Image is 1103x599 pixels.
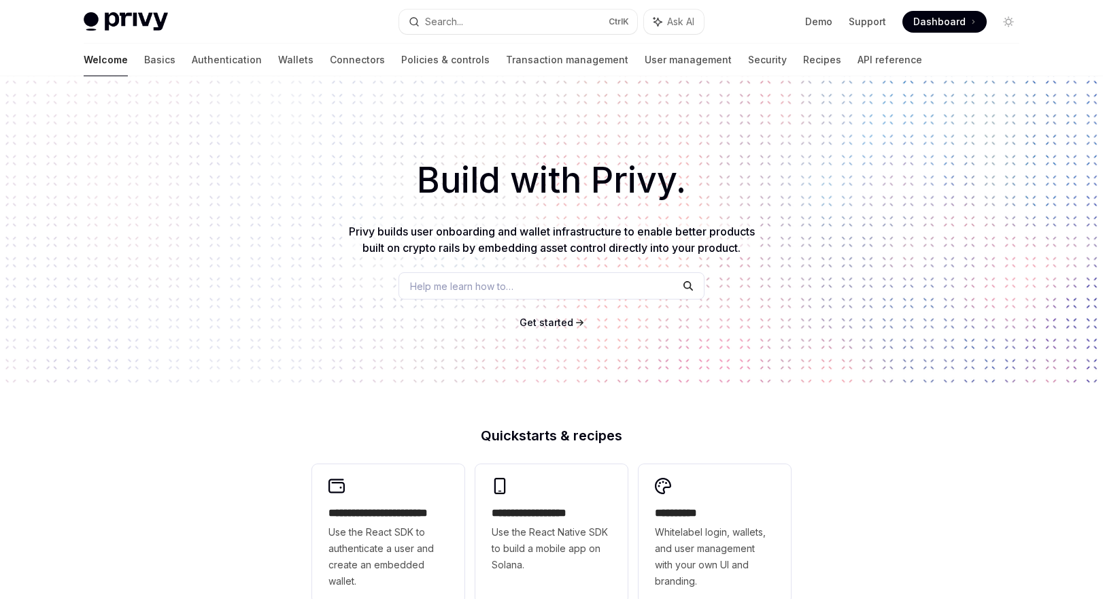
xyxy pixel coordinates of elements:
a: User management [645,44,732,76]
button: Search...CtrlK [399,10,637,34]
span: Use the React SDK to authenticate a user and create an embedded wallet. [328,524,448,589]
span: Help me learn how to… [410,279,513,293]
a: Demo [805,15,832,29]
div: Search... [425,14,463,30]
a: Wallets [278,44,313,76]
a: Security [748,44,787,76]
a: Policies & controls [401,44,490,76]
a: Welcome [84,44,128,76]
a: Transaction management [506,44,628,76]
span: Privy builds user onboarding and wallet infrastructure to enable better products built on crypto ... [349,225,755,255]
a: Basics [144,44,175,76]
button: Toggle dark mode [998,11,1019,33]
img: light logo [84,12,168,31]
span: Use the React Native SDK to build a mobile app on Solana. [492,524,611,573]
a: Get started [520,316,573,329]
a: Recipes [803,44,841,76]
span: Whitelabel login, wallets, and user management with your own UI and branding. [655,524,775,589]
h2: Quickstarts & recipes [312,429,791,442]
a: Dashboard [902,11,987,33]
span: Ctrl K [609,16,629,27]
a: Authentication [192,44,262,76]
span: Ask AI [667,15,694,29]
span: Dashboard [913,15,966,29]
button: Ask AI [644,10,704,34]
a: Connectors [330,44,385,76]
h1: Build with Privy. [22,154,1081,207]
a: API reference [858,44,922,76]
span: Get started [520,317,573,328]
a: Support [849,15,886,29]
